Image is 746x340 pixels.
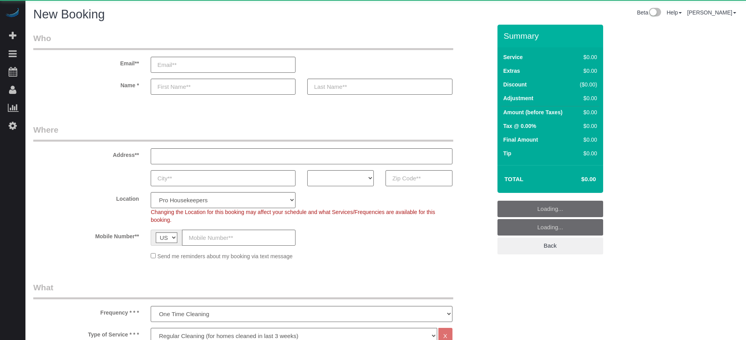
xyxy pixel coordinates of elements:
label: Tip [503,149,512,157]
div: ($0.00) [577,81,597,88]
span: Changing the Location for this booking may affect your schedule and what Services/Frequencies are... [151,209,435,223]
a: Back [497,237,603,254]
label: Final Amount [503,136,538,144]
a: Help [667,9,682,16]
legend: What [33,282,453,299]
div: $0.00 [577,108,597,116]
a: [PERSON_NAME] [687,9,736,16]
input: First Name** [151,79,296,95]
label: Adjustment [503,94,533,102]
label: Extras [503,67,520,75]
div: $0.00 [577,136,597,144]
legend: Where [33,124,453,142]
a: Beta [637,9,661,16]
div: $0.00 [577,67,597,75]
div: $0.00 [577,53,597,61]
label: Location [27,192,145,203]
strong: Total [505,176,524,182]
div: $0.00 [577,149,597,157]
div: $0.00 [577,122,597,130]
label: Service [503,53,523,61]
input: Last Name** [307,79,452,95]
label: Amount (before Taxes) [503,108,562,116]
label: Discount [503,81,527,88]
input: Zip Code** [386,170,452,186]
legend: Who [33,32,453,50]
img: New interface [648,8,661,18]
span: New Booking [33,7,105,21]
label: Mobile Number** [27,230,145,240]
span: Send me reminders about my booking via text message [157,253,293,259]
h4: $0.00 [558,176,596,183]
input: Mobile Number** [182,230,296,246]
label: Type of Service * * * [27,328,145,338]
label: Frequency * * * [27,306,145,317]
label: Name * [27,79,145,89]
div: $0.00 [577,94,597,102]
h3: Summary [504,31,599,40]
label: Tax @ 0.00% [503,122,536,130]
img: Automaid Logo [5,8,20,19]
